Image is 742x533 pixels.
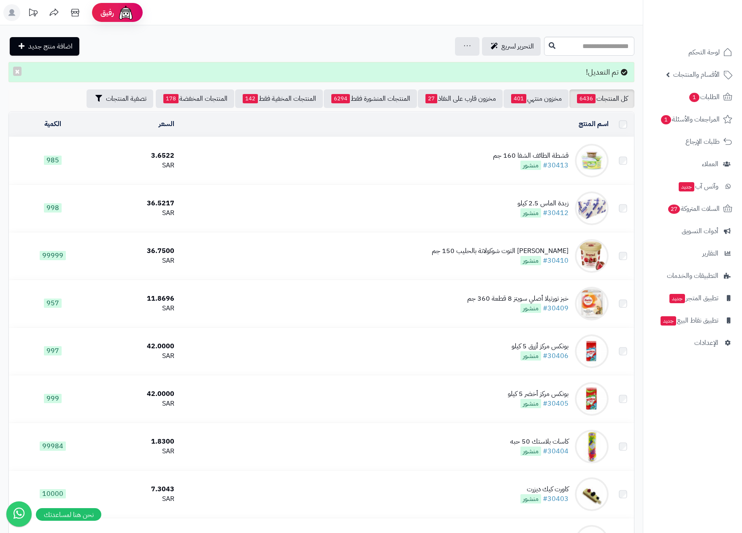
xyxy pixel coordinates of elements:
a: مخزون قارب على النفاذ27 [418,89,503,108]
a: مخزون منتهي401 [504,89,569,108]
span: الطلبات [688,91,720,103]
span: لوحة التحكم [688,46,720,58]
span: 27 [668,205,680,214]
span: 178 [163,94,179,103]
button: تصفية المنتجات [87,89,153,108]
img: بونكس مركز أزرق 5 كيلو [575,334,609,368]
a: تطبيق المتجرجديد [648,288,737,308]
a: أدوات التسويق [648,221,737,241]
div: خبز تورتيلا أصلي سويتز 8 قطعة 360 جم [467,294,569,304]
a: السعر [159,119,174,129]
a: اسم المنتج [579,119,609,129]
a: المنتجات المخفضة178 [156,89,234,108]
button: × [13,67,22,76]
a: العملاء [648,154,737,174]
img: كاورت كيك ديزرت [575,477,609,511]
span: 10000 [40,489,66,498]
span: جديد [679,182,694,191]
a: التطبيقات والخدمات [648,266,737,286]
span: أدوات التسويق [682,225,718,237]
div: 36.5217 [100,199,174,208]
div: 36.7500 [100,246,174,256]
span: تصفية المنتجات [106,94,146,104]
span: العملاء [702,158,718,170]
a: تحديثات المنصة [22,4,43,23]
div: 1.8300 [100,437,174,447]
a: #30404 [543,446,569,456]
div: 7.3043 [100,485,174,494]
span: الأقسام والمنتجات [673,69,720,81]
a: المراجعات والأسئلة1 [648,109,737,129]
div: SAR [100,494,174,504]
span: منشور [520,351,541,361]
span: 1 [661,115,671,124]
span: وآتس آب [678,180,718,192]
span: 6294 [331,94,350,103]
div: تم التعديل! [8,62,634,82]
a: #30409 [543,303,569,313]
span: 27 [425,94,437,103]
div: SAR [100,256,174,266]
a: #30406 [543,351,569,361]
span: جديد [661,316,676,326]
span: 1 [689,93,699,102]
div: SAR [100,399,174,409]
div: 42.0000 [100,389,174,399]
span: منشور [520,447,541,456]
a: الإعدادات [648,333,737,353]
span: 401 [511,94,526,103]
span: تطبيق نقاط البيع [660,315,718,326]
span: منشور [520,304,541,313]
span: 999 [44,394,62,403]
a: #30412 [543,208,569,218]
span: تطبيق المتجر [669,292,718,304]
img: قشطة الطائف الشفا 160 جم [575,144,609,178]
a: كل المنتجات6436 [569,89,634,108]
div: 42.0000 [100,342,174,351]
img: كاسات بلاستك 50 حبه [575,430,609,463]
span: منشور [520,256,541,265]
div: كاورت كيك ديزرت [520,485,569,494]
div: SAR [100,304,174,313]
a: وآتس آبجديد [648,176,737,197]
div: 3.6522 [100,151,174,161]
a: #30405 [543,398,569,409]
a: طلبات الإرجاع [648,132,737,152]
div: بونكس مركز أخضر 5 كيلو [508,389,569,399]
span: منشور [520,399,541,408]
div: SAR [100,351,174,361]
a: اضافة منتج جديد [10,37,79,56]
a: #30410 [543,256,569,266]
img: أيس كريم فراوني التوت شوكولاتة بالحليب 150 جم [575,239,609,273]
div: [PERSON_NAME] التوت شوكولاتة بالحليب 150 جم [432,246,569,256]
img: زبدة الماس 2.5 كيلو [575,191,609,225]
img: خبز تورتيلا أصلي سويتز 8 قطعة 360 جم [575,287,609,320]
div: قشطة الطائف الشفا 160 جم [493,151,569,161]
span: 997 [44,346,62,355]
span: 985 [44,156,62,165]
img: logo-2.png [685,23,734,40]
span: التحرير لسريع [501,41,534,51]
span: 99999 [40,251,66,260]
div: SAR [100,208,174,218]
span: 99984 [40,441,66,451]
a: #30403 [543,494,569,504]
a: الطلبات1 [648,87,737,107]
span: جديد [669,294,685,303]
div: 11.8696 [100,294,174,304]
a: #30413 [543,160,569,170]
span: 957 [44,299,62,308]
div: بونكس مركز أزرق 5 كيلو [512,342,569,351]
img: ai-face.png [117,4,134,21]
span: اضافة منتج جديد [28,41,73,51]
a: لوحة التحكم [648,42,737,62]
a: تطبيق نقاط البيعجديد [648,310,737,331]
a: المنتجات المخفية فقط142 [235,89,323,108]
span: 6436 [577,94,596,103]
a: المنتجات المنشورة فقط6294 [324,89,417,108]
span: 998 [44,203,62,213]
span: الإعدادات [694,337,718,349]
span: السلات المتروكة [667,203,720,215]
span: التطبيقات والخدمات [667,270,718,282]
span: رفيق [100,8,114,18]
